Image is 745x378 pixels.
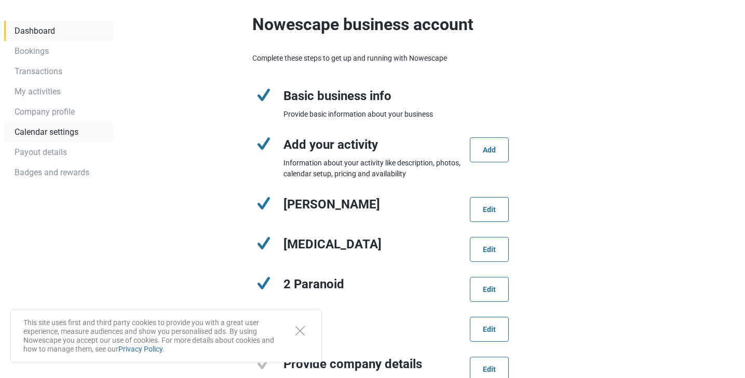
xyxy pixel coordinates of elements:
img: check-mark.blue.lg.svg [258,277,270,289]
p: 2 Paranoid [283,277,462,292]
a: Badges and rewards [4,162,113,183]
p: [PERSON_NAME] [283,197,462,212]
a: Calendar settings [4,122,113,142]
a: Company profile [4,102,113,122]
p: Add your activity [283,137,462,152]
img: check-mark.blue.lg.svg [258,197,270,209]
p: Provide company details [283,357,462,372]
img: check-mark.blue.lg.svg [258,89,270,101]
p: Provide basic information about your business [283,109,462,120]
button: Close [289,320,311,340]
span: Edit [483,245,496,254]
img: check-mark.blue.lg.svg [258,137,270,150]
a: Add [470,137,509,162]
img: check-mark.gray.lg.svg [258,357,270,369]
p: Basic business info [283,89,462,104]
a: Transactions [4,61,113,81]
span: Edit [483,205,496,214]
a: Dashboard [4,21,113,41]
p: Nowescape business account [252,12,617,36]
a: Privacy Policy [118,345,162,353]
a: Edit [470,197,509,222]
p: Information about your activity like description, photos, calendar setup, pricing and availability [283,158,462,179]
a: Bookings [4,41,113,61]
div: This site uses first and third party cookies to provide you with a great user experience, measure... [10,310,322,362]
a: Payout details [4,142,113,162]
img: check-mark.blue.lg.svg [258,237,270,249]
a: Edit [470,317,509,342]
a: Edit [470,237,509,262]
span: Edit [483,325,496,333]
span: Edit [483,285,496,293]
p: Complete these steps to get up and running with Nowescape [252,53,617,64]
a: Edit [470,277,509,302]
a: My activities [4,81,113,102]
p: [MEDICAL_DATA] [283,237,462,252]
p: Trust [283,317,462,332]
